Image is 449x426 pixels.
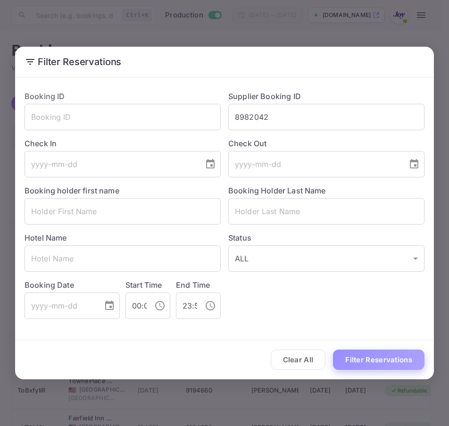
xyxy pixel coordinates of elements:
label: Status [228,232,424,243]
label: Check In [25,138,221,149]
label: Start Time [125,280,162,290]
label: Booking ID [25,92,65,101]
button: Choose date [201,155,220,174]
input: yyyy-mm-dd [25,151,197,177]
label: Supplier Booking ID [228,92,301,101]
label: Booking holder first name [25,186,119,195]
button: Choose date [100,296,119,315]
input: Booking ID [25,104,221,130]
input: Holder Last Name [228,198,424,225]
input: hh:mm [176,292,197,319]
h2: Filter Reservations [15,47,434,77]
input: hh:mm [125,292,147,319]
button: Choose time, selected time is 11:59 PM [201,296,220,315]
input: Supplier Booking ID [228,104,424,130]
div: ALL [228,245,424,272]
label: Check Out [228,138,424,149]
input: yyyy-mm-dd [228,151,401,177]
label: Booking Date [25,279,120,291]
label: End Time [176,280,210,290]
label: Booking Holder Last Name [228,186,326,195]
button: Choose time, selected time is 12:00 AM [150,296,169,315]
input: yyyy-mm-dd [25,292,96,319]
input: Holder First Name [25,198,221,225]
button: Clear All [271,350,326,370]
button: Filter Reservations [333,350,424,370]
button: Choose date [405,155,424,174]
label: Hotel Name [25,233,67,242]
input: Hotel Name [25,245,221,272]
